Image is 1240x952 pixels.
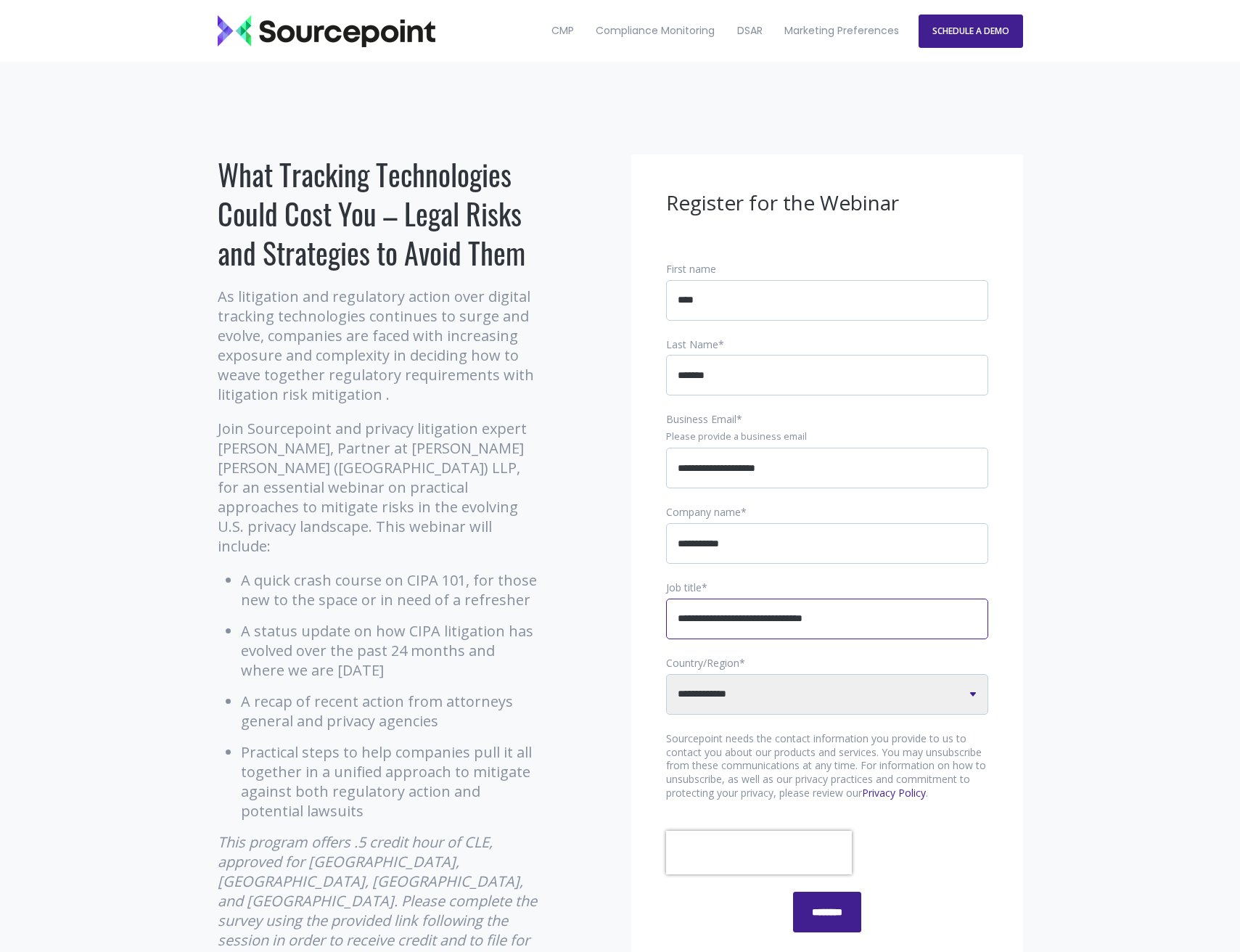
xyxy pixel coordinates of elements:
[666,430,988,443] legend: Please provide a business email
[241,621,541,680] li: A status update on how CIPA litigation has evolved over the past 24 months and where we are [DATE]
[666,189,988,217] h3: Register for the Webinar
[218,287,541,404] p: As litigation and regulatory action over digital tracking technologies continues to surge and evo...
[666,580,702,594] span: Job title
[241,570,541,610] li: A quick crash course on CIPA 101, for those new to the space or in need of a refresher
[241,742,541,821] li: Practical steps to help companies pull it all together in a unified approach to mitigate against ...
[218,155,541,272] h1: What Tracking Technologies Could Cost You – Legal Risks and Strategies to Avoid Them
[862,786,926,800] a: Privacy Policy
[218,419,541,556] p: Join Sourcepoint and privacy litigation expert [PERSON_NAME], Partner at [PERSON_NAME] [PERSON_NA...
[218,15,435,47] img: Sourcepoint_logo_black_transparent (2)-2
[666,337,718,351] span: Last Name
[919,15,1023,48] a: SCHEDULE A DEMO
[241,692,541,731] li: A recap of recent action from attorneys general and privacy agencies
[666,505,741,519] span: Company name
[666,262,716,276] span: First name
[666,412,736,426] span: Business Email
[666,831,852,874] iframe: reCAPTCHA
[666,656,739,670] span: Country/Region
[666,732,988,801] p: Sourcepoint needs the contact information you provide to us to contact you about our products and...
